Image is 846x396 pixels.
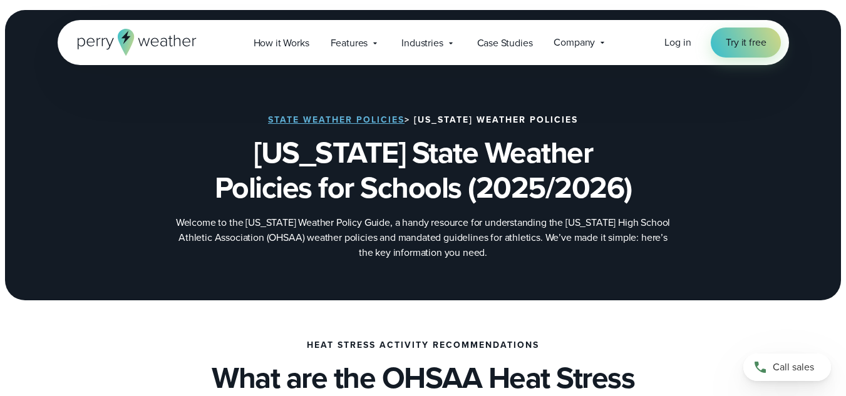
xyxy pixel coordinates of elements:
[401,36,443,51] span: Industries
[120,135,726,205] h1: [US_STATE] State Weather Policies for Schools (2025/2026)
[243,30,320,56] a: How it Works
[711,28,781,58] a: Try it free
[467,30,544,56] a: Case Studies
[773,360,814,375] span: Call sales
[477,36,533,51] span: Case Studies
[664,35,691,49] span: Log in
[331,36,368,51] span: Features
[173,215,674,260] p: Welcome to the [US_STATE] Weather Policy Guide, a handy resource for understanding the [US_STATE]...
[726,35,766,50] span: Try it free
[268,113,405,126] a: State Weather Policies
[307,340,539,350] h3: Heat Stress Activity Recommendations
[254,36,309,51] span: How it Works
[743,353,831,381] a: Call sales
[268,115,578,125] h2: > [US_STATE] Weather Policies
[554,35,595,50] span: Company
[664,35,691,50] a: Log in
